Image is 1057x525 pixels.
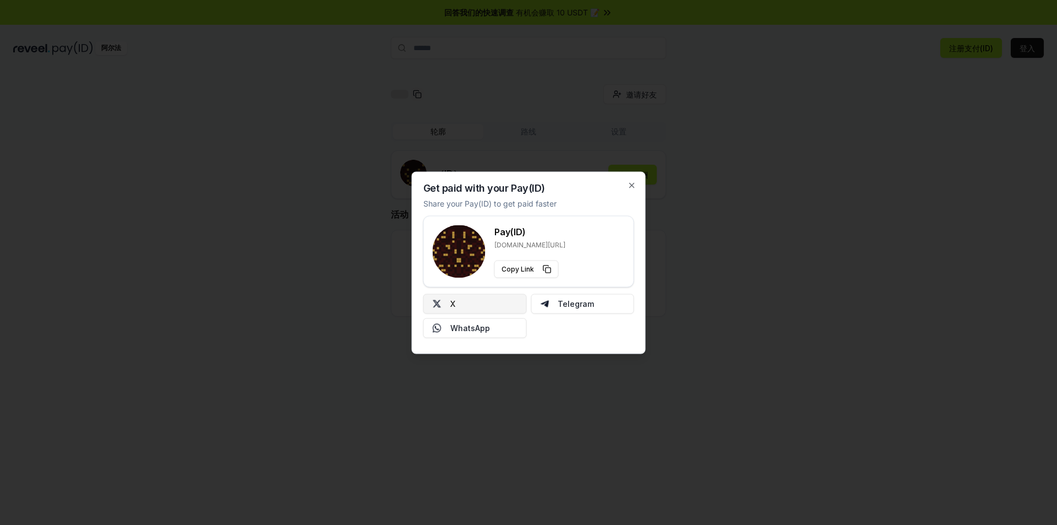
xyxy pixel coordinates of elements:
img: Whatsapp [433,323,442,332]
button: Telegram [531,294,634,313]
button: Copy Link [494,260,559,278]
h2: Get paid with your Pay(ID) [423,183,545,193]
img: X [433,299,442,308]
h3: Pay(ID) [494,225,565,238]
p: Share your Pay(ID) to get paid faster [423,197,557,209]
button: WhatsApp [423,318,527,338]
img: Telegram [540,299,549,308]
button: X [423,294,527,313]
p: [DOMAIN_NAME][URL] [494,240,565,249]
